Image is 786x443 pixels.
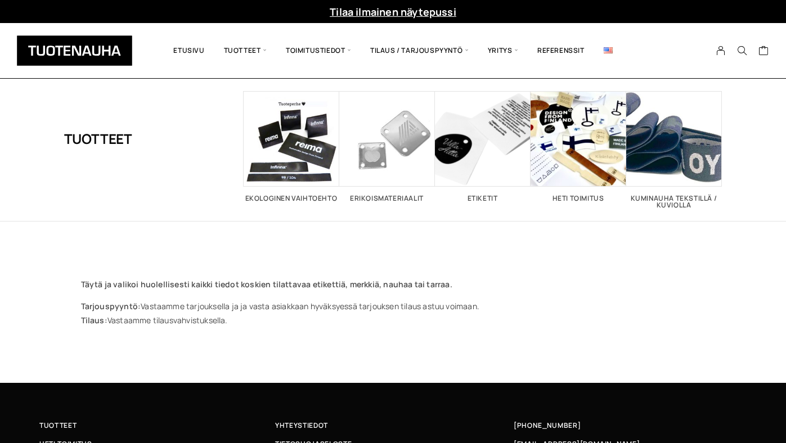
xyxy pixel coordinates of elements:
[339,195,435,202] h2: Erikoismateriaalit
[514,419,581,431] a: [PHONE_NUMBER]
[64,91,132,187] h1: Tuotteet
[330,5,456,19] a: Tilaa ilmainen näytepussi
[478,31,528,70] span: Yritys
[17,35,132,66] img: Tuotenauha Oy
[275,419,328,431] span: Yhteystiedot
[244,91,339,202] a: Visit product category Ekologinen vaihtoehto
[626,91,722,209] a: Visit product category Kuminauha tekstillä / kuviolla
[604,47,613,53] img: English
[528,31,594,70] a: Referenssit
[710,46,732,56] a: My Account
[81,299,706,327] p: Vastaamme tarjouksella ja ja vasta asiakkaan hyväksyessä tarjouksen tilaus astuu voimaan. Vastaam...
[39,419,275,431] a: Tuotteet
[531,91,626,202] a: Visit product category Heti toimitus
[339,91,435,202] a: Visit product category Erikoismateriaalit
[276,31,361,70] span: Toimitustiedot
[435,91,531,202] a: Visit product category Etiketit
[361,31,478,70] span: Tilaus / Tarjouspyyntö
[758,45,769,58] a: Cart
[275,419,511,431] a: Yhteystiedot
[731,46,753,56] button: Search
[435,195,531,202] h2: Etiketit
[214,31,276,70] span: Tuotteet
[39,419,77,431] span: Tuotteet
[81,315,107,326] strong: Tilaus:
[164,31,214,70] a: Etusivu
[244,195,339,202] h2: Ekologinen vaihtoehto
[626,195,722,209] h2: Kuminauha tekstillä / kuviolla
[81,301,141,311] strong: Tarjouspyyntö:
[531,195,626,202] h2: Heti toimitus
[81,279,452,290] strong: Täytä ja valikoi huolellisesti kaikki tiedot koskien tilattavaa etikettiä, merkkiä, nauhaa tai ta...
